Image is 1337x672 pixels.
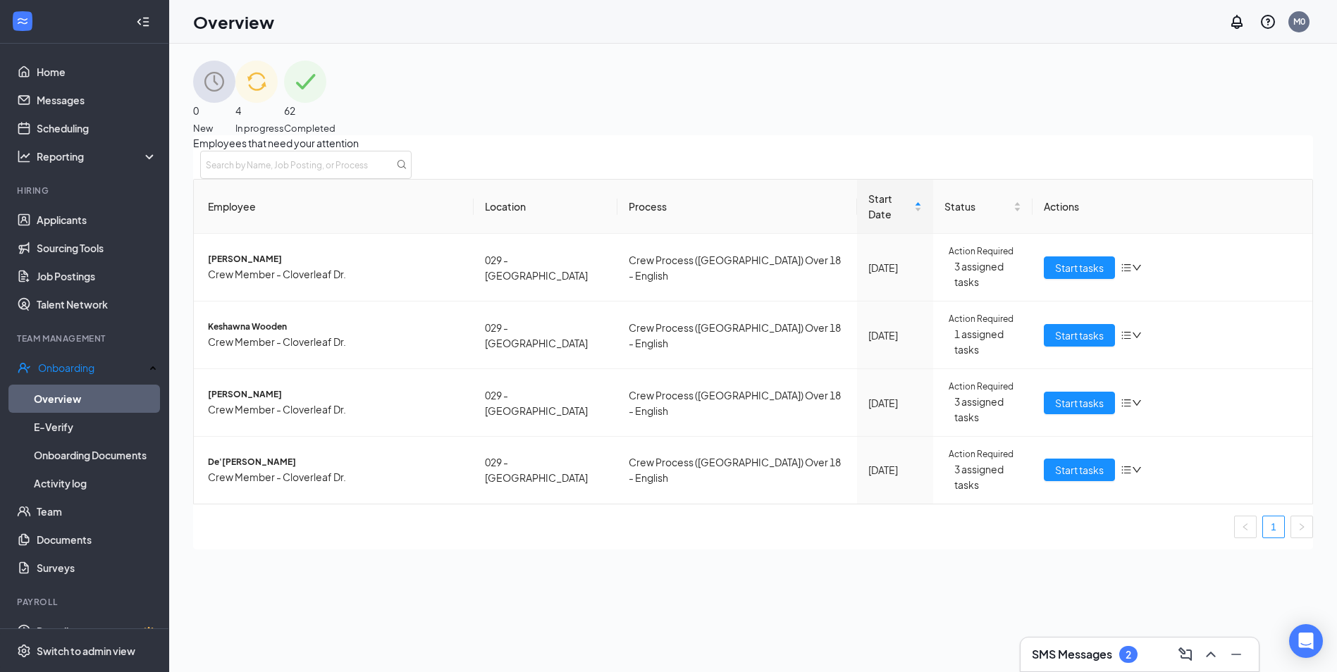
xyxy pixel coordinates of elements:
span: down [1132,330,1142,340]
svg: ComposeMessage [1177,646,1194,663]
svg: Notifications [1228,13,1245,30]
span: bars [1121,330,1132,341]
span: Action Required [949,380,1013,394]
span: right [1298,523,1306,531]
span: bars [1121,262,1132,273]
svg: WorkstreamLogo [16,14,30,28]
span: 1 assigned tasks [954,326,1021,357]
a: Onboarding Documents [34,441,157,469]
span: bars [1121,464,1132,475]
span: Start tasks [1055,260,1104,275]
th: Employee [194,180,474,234]
button: ComposeMessage [1174,643,1197,666]
h3: SMS Messages [1032,647,1112,662]
input: Search by Name, Job Posting, or Process [200,151,412,179]
div: [DATE] [868,260,921,275]
td: Crew Process ([GEOGRAPHIC_DATA]) Over 18 - English [617,369,857,437]
div: Hiring [17,185,154,197]
li: 1 [1262,516,1285,538]
td: 029 - [GEOGRAPHIC_DATA] [474,437,617,504]
span: left [1241,523,1250,531]
span: Action Required [949,448,1013,461]
span: In progress [235,121,284,135]
a: Messages [37,86,157,114]
div: Payroll [17,596,154,608]
svg: Minimize [1228,646,1245,663]
div: Reporting [37,149,158,163]
span: Completed [284,121,335,135]
li: Previous Page [1234,516,1257,538]
button: right [1290,516,1313,538]
span: 4 [235,103,284,118]
span: De'[PERSON_NAME] [208,456,462,469]
button: Start tasks [1044,392,1115,414]
a: Overview [34,385,157,413]
svg: Collapse [136,15,150,29]
span: 3 assigned tasks [954,259,1021,290]
a: 1 [1263,516,1284,537]
svg: Analysis [17,149,31,163]
div: Team Management [17,332,154,344]
span: Crew Member - Cloverleaf Dr. [208,402,462,417]
a: Applicants [37,206,157,234]
td: 029 - [GEOGRAPHIC_DATA] [474,234,617,301]
svg: Settings [17,644,31,658]
span: down [1132,398,1142,408]
td: Crew Process ([GEOGRAPHIC_DATA]) Over 18 - English [617,234,857,301]
button: Start tasks [1044,459,1115,481]
li: Next Page [1290,516,1313,538]
span: Crew Member - Cloverleaf Dr. [208,469,462,485]
span: Keshawna Wooden [208,321,462,334]
button: ChevronUp [1200,643,1222,666]
th: Status [933,180,1033,234]
span: Action Required [949,313,1013,326]
span: 3 assigned tasks [954,461,1021,492]
a: Job Postings [37,262,157,290]
a: Scheduling [37,114,157,142]
div: Open Intercom Messenger [1289,624,1323,658]
span: New [193,121,235,135]
span: 62 [284,103,335,118]
span: bars [1121,397,1132,409]
span: Action Required [949,245,1013,259]
span: Crew Member - Cloverleaf Dr. [208,266,462,282]
svg: UserCheck [17,361,31,375]
a: Surveys [37,554,157,582]
a: Team [37,497,157,525]
span: Status [944,199,1011,214]
span: 3 assigned tasks [954,394,1021,425]
span: Employees that need your attention [193,135,1313,151]
span: Start tasks [1055,462,1104,478]
button: Start tasks [1044,324,1115,347]
a: Talent Network [37,290,157,318]
a: Sourcing Tools [37,234,157,262]
th: Location [474,180,617,234]
th: Process [617,180,857,234]
span: Start Date [868,191,911,222]
td: Crew Process ([GEOGRAPHIC_DATA]) Over 18 - English [617,301,857,369]
div: [DATE] [868,395,921,411]
span: 0 [193,103,235,118]
div: [DATE] [868,328,921,343]
div: Switch to admin view [37,644,135,658]
div: M0 [1293,15,1305,27]
span: Start tasks [1055,328,1104,343]
span: down [1132,465,1142,475]
span: Crew Member - Cloverleaf Dr. [208,334,462,349]
a: E-Verify [34,413,157,441]
button: left [1234,516,1257,538]
th: Actions [1033,180,1312,234]
a: Documents [37,525,157,554]
a: Activity log [34,469,157,497]
span: [PERSON_NAME] [208,388,462,402]
div: [DATE] [868,462,921,478]
svg: QuestionInfo [1259,13,1276,30]
a: PayrollCrown [37,617,157,645]
span: [PERSON_NAME] [208,253,462,266]
td: 029 - [GEOGRAPHIC_DATA] [474,369,617,437]
td: 029 - [GEOGRAPHIC_DATA] [474,301,617,369]
button: Minimize [1225,643,1247,666]
span: Start tasks [1055,395,1104,411]
svg: ChevronUp [1202,646,1219,663]
button: Start tasks [1044,256,1115,279]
